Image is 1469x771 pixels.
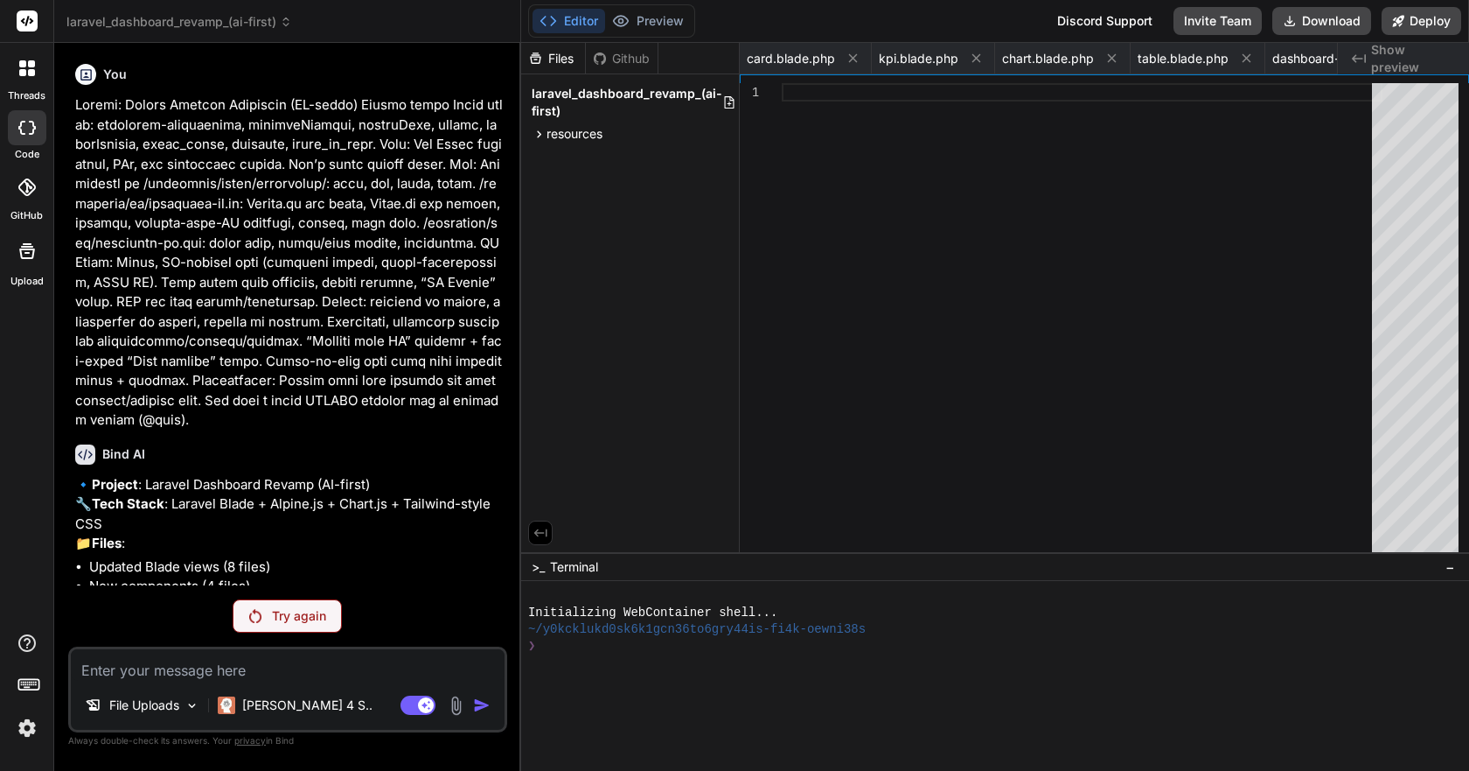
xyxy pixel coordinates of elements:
[1442,553,1459,581] button: −
[10,208,43,223] label: GitHub
[92,495,164,512] strong: Tech Stack
[473,697,491,714] img: icon
[1371,41,1455,76] span: Show preview
[532,85,722,120] span: laravel_dashboard_revamp_(ai-first)
[75,475,504,554] p: 🔹 : Laravel Dashboard Revamp (AI-first) 🔧 : Laravel Blade + Alpine.js + Chart.js + Tailwind-style...
[550,558,598,576] span: Terminal
[586,50,658,67] div: Github
[109,697,179,714] p: File Uploads
[528,621,866,638] span: ~/y0kcklukd0sk6k1gcn36to6gry44is-fi4k-oewni38s
[103,66,127,83] h6: You
[184,698,199,713] img: Pick Models
[92,535,122,551] strong: Files
[102,445,145,463] h6: Bind AI
[218,697,235,714] img: Claude 4 Sonnet
[1445,558,1455,576] span: −
[528,605,777,621] span: Initializing WebContainer shell...
[1272,50,1403,67] span: dashboard-alternative.blade.php
[89,577,504,597] li: New components (4 files)
[12,713,42,743] img: settings
[532,558,545,576] span: >_
[605,9,691,33] button: Preview
[528,638,537,655] span: ❯
[272,607,326,625] p: Try again
[1173,7,1262,35] button: Invite Team
[1002,50,1094,67] span: chart.blade.php
[8,88,45,103] label: threads
[1047,7,1163,35] div: Discord Support
[521,50,585,67] div: Files
[547,125,602,143] span: resources
[1272,7,1371,35] button: Download
[446,696,466,716] img: attachment
[249,609,261,623] img: Retry
[747,50,835,67] span: card.blade.php
[1382,7,1461,35] button: Deploy
[89,557,504,578] li: Updated Blade views (8 files)
[66,13,292,31] span: laravel_dashboard_revamp_(ai-first)
[10,274,44,289] label: Upload
[740,83,759,102] div: 1
[533,9,605,33] button: Editor
[879,50,958,67] span: kpi.blade.php
[1138,50,1229,67] span: table.blade.php
[75,95,504,431] p: Loremi: Dolors Ametcon Adipiscin (EL-seddo) Eiusmo tempo Incid utlab: etdolorem-aliquaenima, mini...
[68,732,507,749] p: Always double-check its answers. Your in Bind
[234,735,266,746] span: privacy
[242,697,372,714] p: [PERSON_NAME] 4 S..
[15,147,39,162] label: code
[92,476,138,493] strong: Project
